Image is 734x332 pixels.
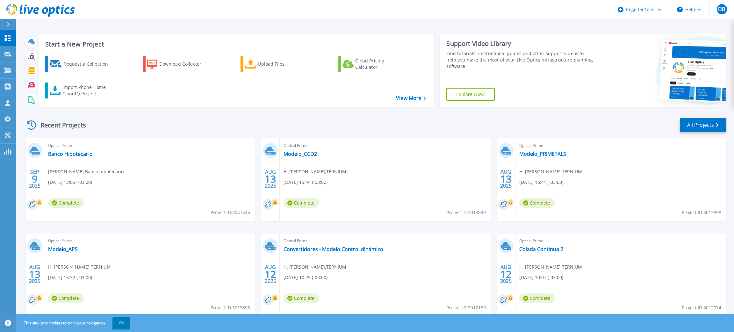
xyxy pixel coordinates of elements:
div: Recent Projects [25,117,95,133]
span: 12 [500,271,512,277]
span: Complete [519,293,555,303]
span: Project ID: 3013895 [211,304,250,311]
a: Cloud Pricing Calculator [338,56,409,72]
a: All Projects [680,118,726,132]
div: SEP 2025 [29,167,41,191]
a: Upload Files [241,56,312,72]
div: Find tutorials, instructional guides and other support videos to help you make the most of your L... [446,50,594,69]
div: AUG 2025 [264,263,277,286]
span: H. [PERSON_NAME] , TERNIUM [284,168,346,175]
div: AUG 2025 [264,167,277,191]
span: [DATE] 15:44 (-03:00) [284,179,327,186]
span: Complete [48,293,84,303]
div: Request a Collection [63,58,114,70]
span: Project ID: 3012159 [446,304,486,311]
span: Project ID: 3012074 [682,304,721,311]
span: Complete [48,198,84,208]
div: Import Phone Home CloudIQ Project [62,84,112,97]
span: Optical Prime [284,142,486,149]
span: Project ID: 3013898 [682,209,721,216]
span: This site uses cookies to track your navigation. [18,317,130,329]
a: Explore Now! [446,88,495,101]
div: Upload Files [258,58,309,70]
span: 12 [265,271,276,277]
span: H. [PERSON_NAME] , TERNIUM [48,263,111,271]
span: Project ID: 3013899 [446,209,486,216]
div: AUG 2025 [500,263,512,286]
span: 13 [500,176,512,182]
span: Complete [519,198,555,208]
span: Complete [284,293,319,303]
a: Convertidores - Modelo Control dinámico [284,246,383,252]
span: Optical Prime [519,237,722,244]
span: H. [PERSON_NAME] , TERNIUM [519,168,582,175]
span: Optical Prime [519,142,722,149]
div: AUG 2025 [29,263,41,286]
span: [DATE] 12:05 (-03:00) [48,179,92,186]
a: Request a Collection [45,56,116,72]
span: Project ID: 3047445 [211,209,250,216]
div: Download Collector [159,58,210,70]
a: Colada Continua 2 [519,246,563,252]
span: Complete [284,198,319,208]
span: DB [718,7,725,12]
span: Optical Prime [48,237,251,244]
span: 13 [265,176,276,182]
span: 9 [32,176,38,182]
span: H. [PERSON_NAME] , TERNIUM [519,263,582,271]
span: [DATE] 15:32 (-03:00) [48,274,92,281]
span: [PERSON_NAME] , Banco hipotecario [48,168,124,175]
span: Optical Prime [284,237,486,244]
span: [DATE] 10:07 (-03:00) [519,274,563,281]
span: [DATE] 10:25 (-03:00) [284,274,327,281]
div: Support Video Library [446,40,594,48]
button: OK [112,317,130,329]
a: Modelo_CCD2 [284,151,317,157]
span: 13 [29,271,40,277]
span: H. [PERSON_NAME] , TERNIUM [284,263,346,271]
a: View More [396,95,426,101]
span: [DATE] 15:41 (-03:00) [519,179,563,186]
a: Modelo_PRIMETALS [519,151,566,157]
div: AUG 2025 [500,167,512,191]
span: Optical Prime [48,142,251,149]
h3: Start a New Project [45,41,426,48]
a: Banco Hipotecario [48,151,93,157]
a: Modelo_APS [48,246,78,252]
a: Download Collector [143,56,214,72]
div: Cloud Pricing Calculator [355,58,406,70]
